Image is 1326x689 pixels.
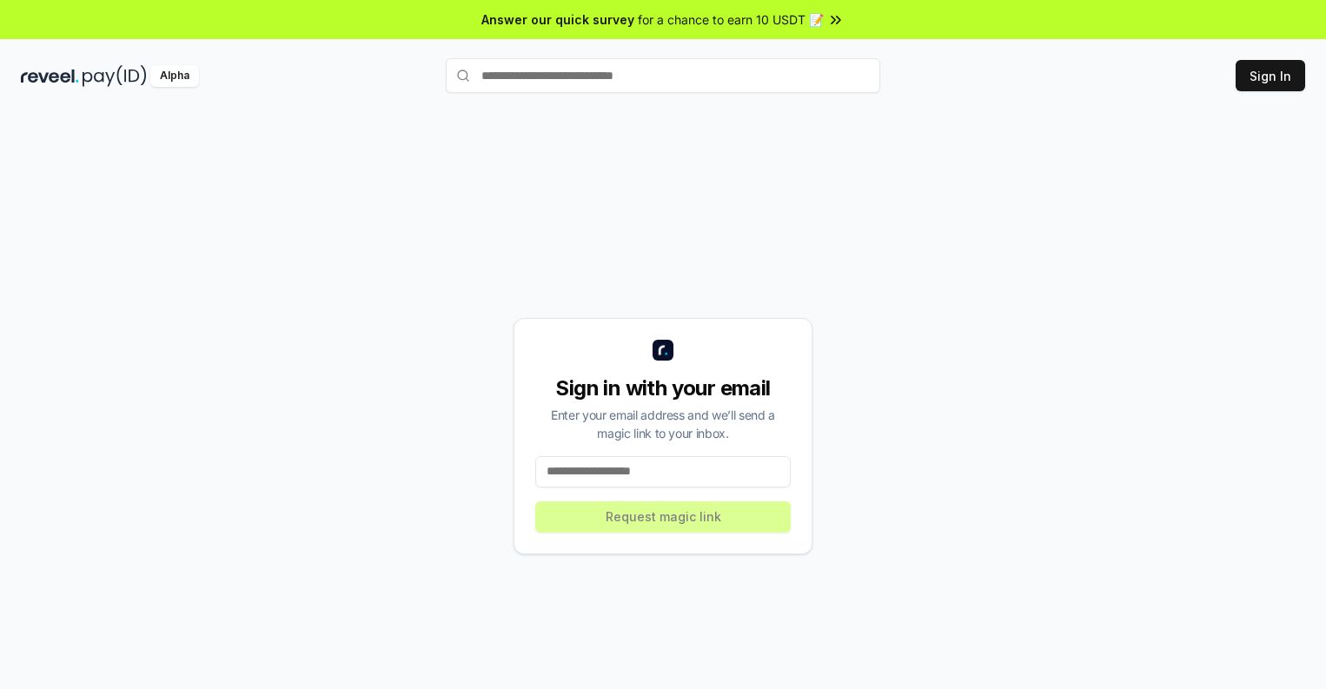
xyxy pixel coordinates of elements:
[653,340,673,361] img: logo_small
[535,374,791,402] div: Sign in with your email
[638,10,824,29] span: for a chance to earn 10 USDT 📝
[150,65,199,87] div: Alpha
[21,65,79,87] img: reveel_dark
[1236,60,1305,91] button: Sign In
[481,10,634,29] span: Answer our quick survey
[535,406,791,442] div: Enter your email address and we’ll send a magic link to your inbox.
[83,65,147,87] img: pay_id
